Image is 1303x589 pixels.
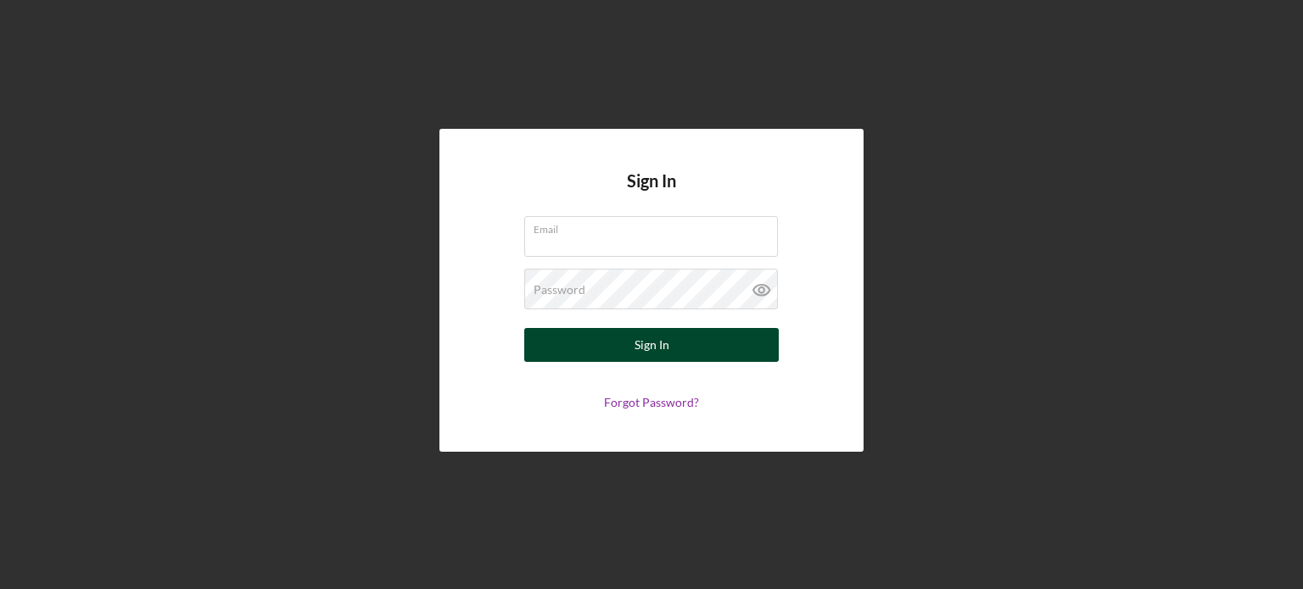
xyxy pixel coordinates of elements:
div: Sign In [635,328,669,362]
label: Email [534,217,778,236]
a: Forgot Password? [604,395,699,409]
label: Password [534,283,585,297]
button: Sign In [524,328,779,362]
h4: Sign In [627,171,676,216]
